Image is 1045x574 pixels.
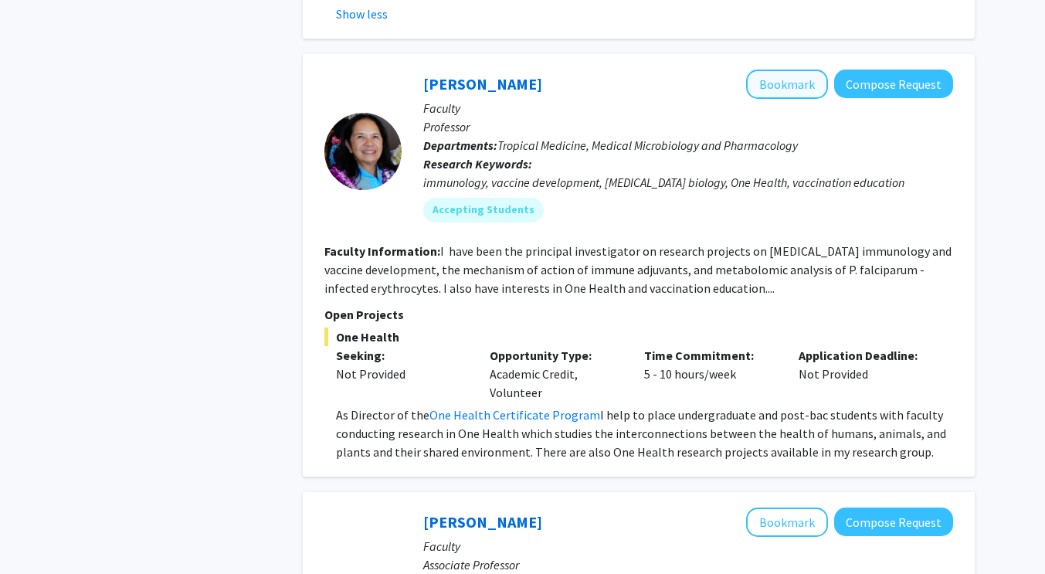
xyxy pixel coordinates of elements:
button: Show less [336,5,388,23]
mat-chip: Accepting Students [423,198,544,222]
div: immunology, vaccine development, [MEDICAL_DATA] biology, One Health, vaccination education [423,173,953,192]
p: As Director of the I help to place undergraduate and post-bac students with faculty conducting re... [336,406,953,461]
p: Faculty [423,537,953,555]
p: Open Projects [324,305,953,324]
p: Seeking: [336,346,467,365]
div: Not Provided [787,346,942,402]
div: 5 - 10 hours/week [633,346,787,402]
div: Not Provided [336,365,467,383]
span: Tropical Medicine, Medical Microbiology and Pharmacology [497,138,798,153]
fg-read-more: I have been the principal investigator on research projects on [MEDICAL_DATA] immunology and vacc... [324,243,952,296]
p: Associate Professor [423,555,953,574]
a: One Health Certificate Program [429,407,600,423]
p: Professor [423,117,953,136]
div: Academic Credit, Volunteer [478,346,633,402]
button: Compose Request to Sandra Chang [834,70,953,98]
b: Faculty Information: [324,243,440,259]
p: Application Deadline: [799,346,930,365]
button: Add Jonathan Koch to Bookmarks [746,508,828,537]
b: Research Keywords: [423,156,532,172]
p: Opportunity Type: [490,346,621,365]
button: Add Sandra Chang to Bookmarks [746,70,828,99]
a: [PERSON_NAME] [423,74,542,93]
span: One Health [324,328,953,346]
p: Time Commitment: [644,346,775,365]
button: Compose Request to Jonathan Koch [834,508,953,536]
p: Faculty [423,99,953,117]
b: Departments: [423,138,497,153]
iframe: Chat [12,504,66,562]
a: [PERSON_NAME] [423,512,542,532]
